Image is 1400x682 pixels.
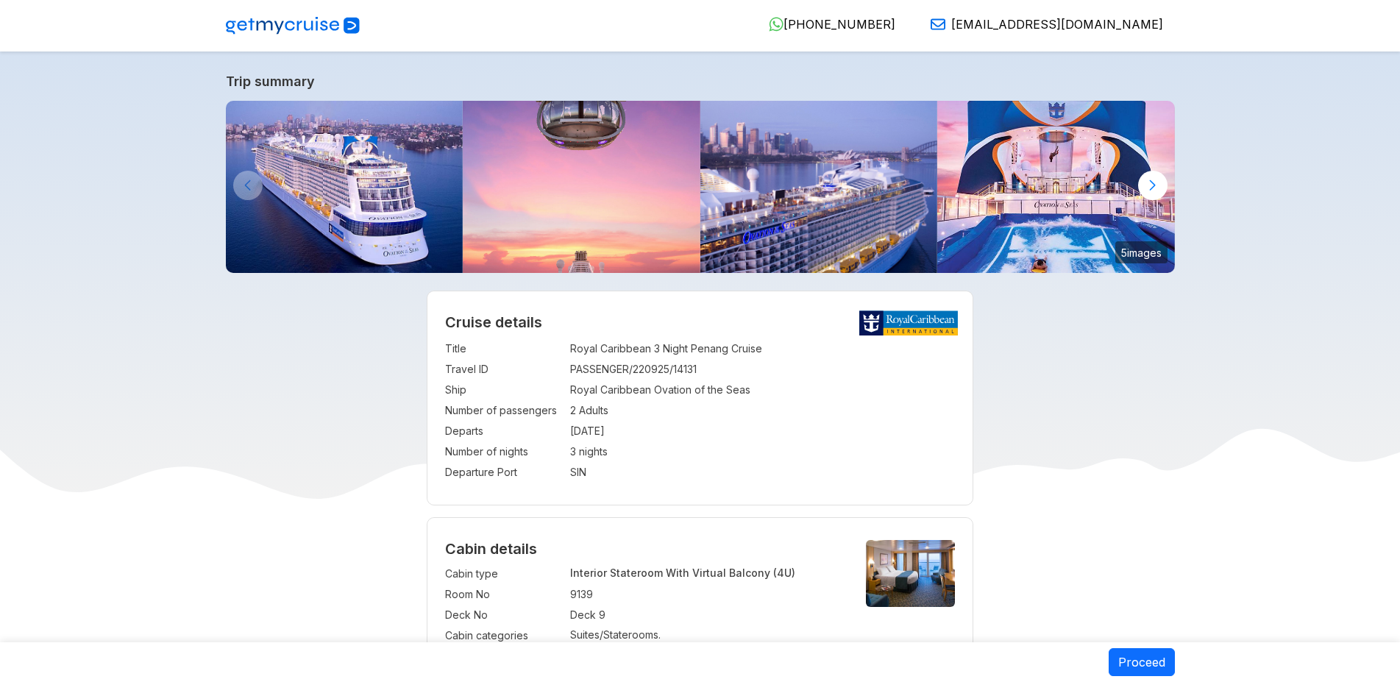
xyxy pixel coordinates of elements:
p: Interior Stateroom With Virtual Balcony [570,566,841,579]
td: Number of nights [445,441,563,462]
a: [PHONE_NUMBER] [757,17,895,32]
td: : [563,400,570,421]
td: Ship [445,380,563,400]
img: ovation-of-the-seas-departing-from-sydney.jpg [700,101,938,273]
img: WhatsApp [769,17,783,32]
td: Cabin type [445,564,563,584]
td: : [563,421,570,441]
td: PASSENGER/220925/14131 [570,359,955,380]
td: : [563,338,570,359]
td: Royal Caribbean Ovation of the Seas [570,380,955,400]
span: (4U) [773,566,795,579]
img: ovation-exterior-back-aerial-sunset-port-ship.jpg [226,101,463,273]
button: Proceed [1109,648,1175,676]
td: Title [445,338,563,359]
td: : [563,605,570,625]
td: Deck No [445,605,563,625]
span: [EMAIL_ADDRESS][DOMAIN_NAME] [951,17,1163,32]
h2: Cruise details [445,313,955,331]
a: [EMAIL_ADDRESS][DOMAIN_NAME] [919,17,1163,32]
small: 5 images [1115,241,1168,263]
td: 9139 [570,584,841,605]
td: Deck 9 [570,605,841,625]
td: Number of passengers [445,400,563,421]
td: : [563,564,570,584]
p: Suites/Staterooms. [570,628,841,641]
td: : [563,584,570,605]
td: : [563,441,570,462]
td: Room No [445,584,563,605]
td: : [563,359,570,380]
td: Travel ID [445,359,563,380]
td: SIN [570,462,955,483]
a: Trip summary [226,74,1175,89]
span: [PHONE_NUMBER] [783,17,895,32]
td: : [563,462,570,483]
td: Royal Caribbean 3 Night Penang Cruise [570,338,955,359]
img: ovation-of-the-seas-flowrider-sunset.jpg [937,101,1175,273]
img: Email [931,17,945,32]
td: : [563,380,570,400]
td: 3 nights [570,441,955,462]
td: Departs [445,421,563,441]
h4: Cabin details [445,540,955,558]
td: : [563,625,570,646]
img: north-star-sunset-ovation-of-the-seas.jpg [463,101,700,273]
td: [DATE] [570,421,955,441]
td: Cabin categories [445,625,563,646]
td: 2 Adults [570,400,955,421]
td: Departure Port [445,462,563,483]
